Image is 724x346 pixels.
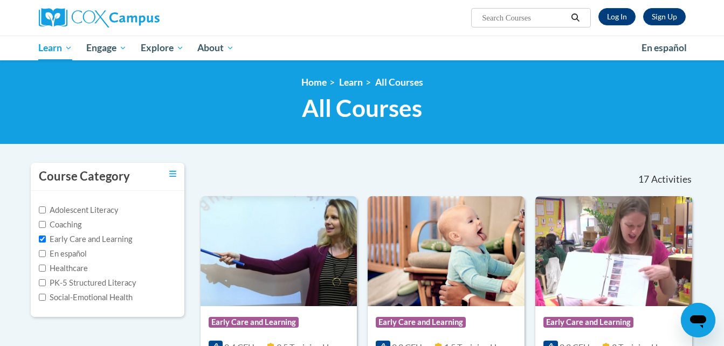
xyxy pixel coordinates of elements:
[39,233,132,245] label: Early Care and Learning
[635,37,694,59] a: En español
[32,36,80,60] a: Learn
[23,36,702,60] div: Main menu
[543,317,633,328] span: Early Care and Learning
[190,36,241,60] a: About
[39,265,46,272] input: Checkbox for Options
[39,277,136,289] label: PK-5 Structured Literacy
[368,196,525,306] img: Course Logo
[39,219,81,231] label: Coaching
[535,196,692,306] img: Course Logo
[79,36,134,60] a: Engage
[301,77,327,88] a: Home
[39,168,130,185] h3: Course Category
[134,36,191,60] a: Explore
[376,317,466,328] span: Early Care and Learning
[651,174,692,185] span: Activities
[169,168,176,180] a: Toggle collapse
[375,77,423,88] a: All Courses
[302,94,422,122] span: All Courses
[681,303,715,337] iframe: Button to launch messaging window
[201,196,357,306] img: Course Logo
[86,41,127,54] span: Engage
[39,221,46,228] input: Checkbox for Options
[567,11,583,24] button: Search
[39,262,88,274] label: Healthcare
[598,8,636,25] a: Log In
[209,317,299,328] span: Early Care and Learning
[638,174,649,185] span: 17
[197,41,234,54] span: About
[39,292,133,303] label: Social-Emotional Health
[39,206,46,213] input: Checkbox for Options
[39,8,244,27] a: Cox Campus
[39,248,87,260] label: En español
[339,77,363,88] a: Learn
[39,204,119,216] label: Adolescent Literacy
[39,8,160,27] img: Cox Campus
[141,41,184,54] span: Explore
[481,11,567,24] input: Search Courses
[39,294,46,301] input: Checkbox for Options
[643,8,686,25] a: Register
[642,42,687,53] span: En español
[39,250,46,257] input: Checkbox for Options
[39,236,46,243] input: Checkbox for Options
[39,279,46,286] input: Checkbox for Options
[38,41,72,54] span: Learn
